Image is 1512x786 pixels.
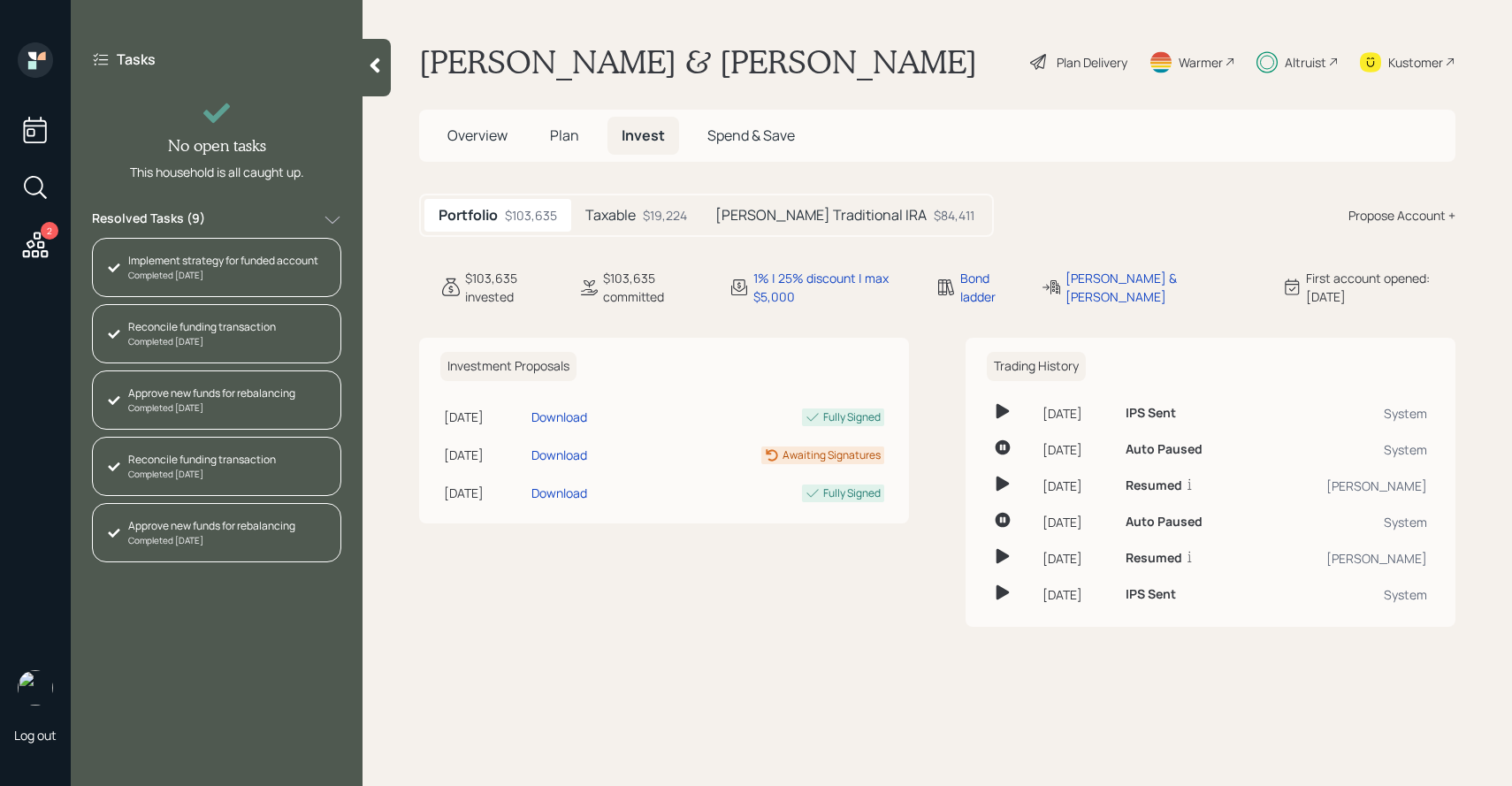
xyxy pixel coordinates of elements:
[987,352,1086,381] h6: Trading History
[715,207,927,224] h5: [PERSON_NAME] Traditional IRA
[1348,206,1455,225] div: Propose Account +
[1042,549,1111,568] div: [DATE]
[128,253,318,269] div: Implement strategy for funded account
[14,727,57,744] div: Log out
[1065,269,1259,306] div: [PERSON_NAME] & [PERSON_NAME]
[1265,404,1427,423] div: System
[465,269,557,306] div: $103,635 invested
[823,485,881,501] div: Fully Signed
[1306,269,1455,306] div: First account opened: [DATE]
[128,319,276,335] div: Reconcile funding transaction
[128,401,295,415] div: Completed [DATE]
[1265,585,1427,604] div: System
[585,207,636,224] h5: Taxable
[444,484,524,502] div: [DATE]
[1126,587,1176,602] h6: IPS Sent
[1126,551,1182,566] h6: Resumed
[128,534,295,547] div: Completed [DATE]
[128,468,276,481] div: Completed [DATE]
[444,446,524,464] div: [DATE]
[439,207,498,224] h5: Portfolio
[1265,477,1427,495] div: [PERSON_NAME]
[447,126,508,145] span: Overview
[41,222,58,240] div: 2
[707,126,795,145] span: Spend & Save
[1042,477,1111,495] div: [DATE]
[18,670,53,706] img: sami-boghos-headshot.png
[1126,406,1176,421] h6: IPS Sent
[550,126,579,145] span: Plan
[531,484,587,502] div: Download
[1126,515,1203,530] h6: Auto Paused
[1042,404,1111,423] div: [DATE]
[1042,440,1111,459] div: [DATE]
[128,385,295,401] div: Approve new funds for rebalancing
[440,352,577,381] h6: Investment Proposals
[783,447,881,463] div: Awaiting Signatures
[934,206,974,225] div: $84,411
[1042,585,1111,604] div: [DATE]
[92,210,205,231] label: Resolved Tasks ( 9 )
[531,446,587,464] div: Download
[823,409,881,425] div: Fully Signed
[1057,53,1127,72] div: Plan Delivery
[960,269,1019,306] div: Bond ladder
[444,408,524,426] div: [DATE]
[1388,53,1443,72] div: Kustomer
[419,42,977,81] h1: [PERSON_NAME] & [PERSON_NAME]
[643,206,687,225] div: $19,224
[1126,442,1203,457] h6: Auto Paused
[1042,513,1111,531] div: [DATE]
[128,269,318,282] div: Completed [DATE]
[168,136,266,156] h4: No open tasks
[1179,53,1223,72] div: Warmer
[622,126,665,145] span: Invest
[117,50,156,69] label: Tasks
[128,452,276,468] div: Reconcile funding transaction
[1126,478,1182,493] h6: Resumed
[1265,440,1427,459] div: System
[505,206,557,225] div: $103,635
[130,163,304,181] div: This household is all caught up.
[128,335,276,348] div: Completed [DATE]
[603,269,706,306] div: $103,635 committed
[1265,513,1427,531] div: System
[128,518,295,534] div: Approve new funds for rebalancing
[1265,549,1427,568] div: [PERSON_NAME]
[753,269,915,306] div: 1% | 25% discount | max $5,000
[531,408,587,426] div: Download
[1285,53,1326,72] div: Altruist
